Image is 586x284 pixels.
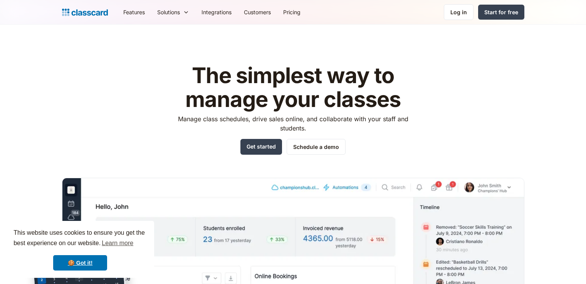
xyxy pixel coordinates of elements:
[53,255,107,271] a: dismiss cookie message
[157,8,180,16] div: Solutions
[101,237,134,249] a: learn more about cookies
[62,7,108,18] a: home
[171,114,415,133] p: Manage class schedules, drive sales online, and collaborate with your staff and students.
[13,228,147,249] span: This website uses cookies to ensure you get the best experience on our website.
[444,4,474,20] a: Log in
[478,5,524,20] a: Start for free
[277,3,307,21] a: Pricing
[238,3,277,21] a: Customers
[484,8,518,16] div: Start for free
[6,221,154,278] div: cookieconsent
[195,3,238,21] a: Integrations
[151,3,195,21] div: Solutions
[171,64,415,111] h1: The simplest way to manage your classes
[287,139,346,155] a: Schedule a demo
[117,3,151,21] a: Features
[240,139,282,155] a: Get started
[450,8,467,16] div: Log in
